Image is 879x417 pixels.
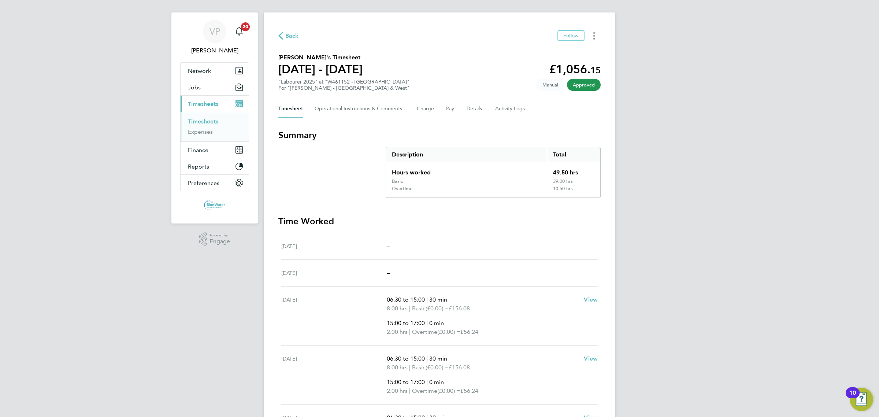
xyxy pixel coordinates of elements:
[426,296,428,303] span: |
[387,296,425,303] span: 06:30 to 15:00
[557,30,585,41] button: Follow
[412,363,426,372] span: Basic
[386,147,601,198] div: Summary
[315,100,405,118] button: Operational Instructions & Comments
[387,269,390,276] span: –
[387,243,390,250] span: –
[387,355,425,362] span: 06:30 to 15:00
[387,379,425,385] span: 15:00 to 17:00
[412,304,426,313] span: Basic
[209,232,230,239] span: Powered by
[387,387,408,394] span: 2.00 hrs
[387,364,408,371] span: 8.00 hrs
[584,295,598,304] a: View
[429,296,447,303] span: 30 min
[549,62,601,76] app-decimal: £1,056.
[188,100,218,107] span: Timesheets
[278,31,299,40] button: Back
[180,199,249,210] a: Go to home page
[171,12,258,224] nav: Main navigation
[467,100,483,118] button: Details
[426,364,449,371] span: (£0.00) =
[281,269,387,277] div: [DATE]
[587,30,601,41] button: Timesheets Menu
[387,305,408,312] span: 8.00 hrs
[386,147,547,162] div: Description
[392,186,412,192] div: Overtime
[281,295,387,336] div: [DATE]
[278,215,601,227] h3: Time Worked
[188,67,211,74] span: Network
[232,20,246,43] a: 20
[209,27,220,36] span: VP
[449,364,470,371] span: £156.08
[409,305,411,312] span: |
[590,65,601,75] span: 15
[547,186,600,198] div: 10.50 hrs
[209,239,230,245] span: Engage
[567,79,601,91] span: This timesheet has been approved.
[281,242,387,251] div: [DATE]
[547,162,600,178] div: 49.50 hrs
[584,296,598,303] span: View
[199,232,230,246] a: Powered byEngage
[188,118,218,125] a: Timesheets
[412,328,437,336] span: Overtime
[204,199,226,210] img: bluewaterwales-logo-retina.png
[429,379,444,385] span: 0 min
[278,100,303,118] button: Timesheet
[386,162,547,178] div: Hours worked
[437,387,460,394] span: (£0.00) =
[537,79,564,91] span: This timesheet was manually created.
[460,328,478,335] span: £56.24
[392,178,403,184] div: Basic
[181,158,249,174] button: Reports
[181,96,249,112] button: Timesheets
[285,32,299,40] span: Back
[495,100,526,118] button: Activity Logs
[278,79,409,91] div: "Labourer 2025" at "W461152 - [GEOGRAPHIC_DATA]"
[409,387,411,394] span: |
[429,355,447,362] span: 30 min
[547,178,600,186] div: 39.00 hrs
[426,355,428,362] span: |
[849,393,856,402] div: 10
[181,142,249,158] button: Finance
[278,129,601,141] h3: Summary
[850,388,873,411] button: Open Resource Center, 10 new notifications
[437,328,460,335] span: (£0.00) =
[181,112,249,141] div: Timesheets
[409,364,411,371] span: |
[426,379,428,385] span: |
[181,79,249,95] button: Jobs
[426,320,428,326] span: |
[387,320,425,326] span: 15:00 to 17:00
[188,180,219,187] span: Preferences
[188,163,209,170] span: Reports
[460,387,478,394] span: £56.24
[278,85,409,91] div: For "[PERSON_NAME] - [GEOGRAPHIC_DATA] & West"
[278,53,363,62] h2: [PERSON_NAME]'s Timesheet
[449,305,470,312] span: £156.08
[409,328,411,335] span: |
[188,84,201,91] span: Jobs
[584,355,598,362] span: View
[188,128,213,135] a: Expenses
[429,320,444,326] span: 0 min
[547,147,600,162] div: Total
[281,354,387,395] div: [DATE]
[180,20,249,55] a: VP[PERSON_NAME]
[181,63,249,79] button: Network
[417,100,434,118] button: Charge
[426,305,449,312] span: (£0.00) =
[278,62,363,77] h1: [DATE] - [DATE]
[387,328,408,335] span: 2.00 hrs
[446,100,455,118] button: Pay
[188,147,208,154] span: Finance
[241,22,250,31] span: 20
[563,32,579,39] span: Follow
[584,354,598,363] a: View
[181,175,249,191] button: Preferences
[180,46,249,55] span: Victoria Price
[412,387,437,395] span: Overtime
